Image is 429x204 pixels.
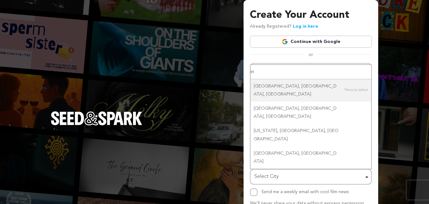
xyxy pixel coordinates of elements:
img: Seed&Spark Logo [51,111,142,125]
a: Seed&Spark Homepage [51,111,142,138]
div: [US_STATE], [GEOGRAPHIC_DATA], [GEOGRAPHIC_DATA] [251,124,371,146]
div: [GEOGRAPHIC_DATA], [GEOGRAPHIC_DATA] [251,146,371,169]
img: Google logo [282,39,288,45]
a: Log in here [293,24,318,29]
input: Select City [251,65,371,79]
label: Send me a weekly email with cool film news [261,190,349,194]
div: [GEOGRAPHIC_DATA], [GEOGRAPHIC_DATA], [GEOGRAPHIC_DATA] [251,102,371,124]
h3: Create Your Account [250,8,372,23]
div: Select City [254,172,364,181]
span: or [305,52,317,58]
p: Already Registered? [250,23,318,31]
div: [GEOGRAPHIC_DATA], [GEOGRAPHIC_DATA], [GEOGRAPHIC_DATA] [251,79,371,102]
input: Name [250,63,372,79]
a: Continue with Google [250,36,372,48]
